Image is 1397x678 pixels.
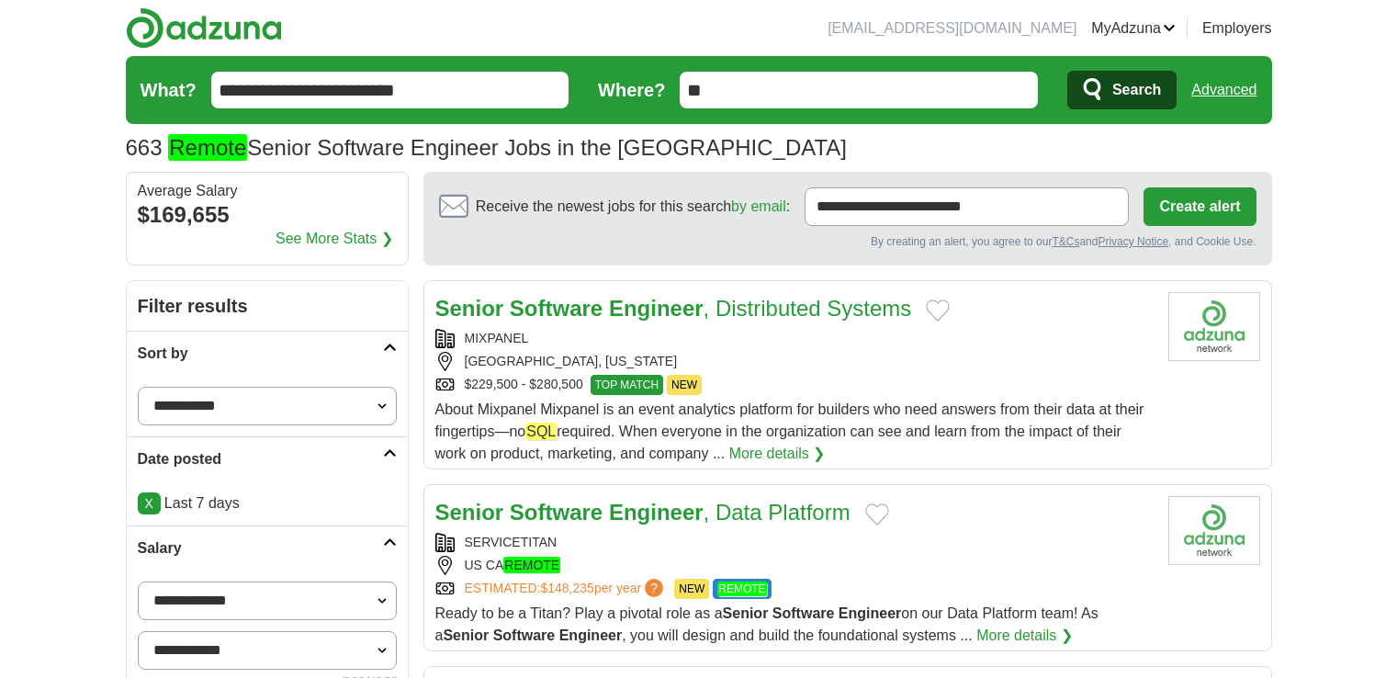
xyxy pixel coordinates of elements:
[439,233,1256,250] div: By creating an alert, you agree to our and , and Cookie Use.
[772,605,835,621] strong: Software
[138,343,383,365] h2: Sort by
[1112,72,1161,108] span: Search
[435,556,1154,575] div: US CA
[1098,235,1168,248] a: Privacy Notice
[717,582,766,596] em: REMOTE
[598,76,665,104] label: Where?
[1168,292,1260,361] img: Company logo
[435,401,1144,461] span: About Mixpanel Mixpanel is an event analytics platform for builders who need answers from their d...
[138,198,397,232] div: $169,655
[435,605,1098,643] span: Ready to be a Titan? Play a pivotal role as a on our Data Platform team! As a , you will design a...
[559,627,622,643] strong: Engineer
[465,579,668,599] a: ESTIMATED:$148,235per year?
[127,436,408,481] a: Date posted
[168,134,247,161] em: Remote
[674,579,709,599] span: NEW
[510,296,603,321] strong: Software
[435,500,504,525] strong: Senior
[276,228,393,250] a: See More Stats ❯
[667,375,702,395] span: NEW
[126,7,282,49] img: Adzuna logo
[609,296,704,321] strong: Engineer
[435,533,1154,552] div: SERVICETITAN
[127,281,408,331] h2: Filter results
[138,184,397,198] div: Average Salary
[476,196,790,218] span: Receive the newest jobs for this search :
[865,503,889,525] button: Add to favorite jobs
[609,500,704,525] strong: Engineer
[510,500,603,525] strong: Software
[443,627,489,643] strong: Senior
[138,492,161,514] a: X
[435,329,1154,348] div: MIXPANEL
[1144,187,1256,226] button: Create alert
[126,131,163,164] span: 663
[976,625,1073,647] a: More details ❯
[828,17,1076,40] li: [EMAIL_ADDRESS][DOMAIN_NAME]
[723,605,769,621] strong: Senior
[126,135,848,160] h1: Senior Software Engineer Jobs in the [GEOGRAPHIC_DATA]
[493,627,556,643] strong: Software
[127,525,408,571] a: Salary
[645,579,663,597] span: ?
[839,605,901,621] strong: Engineer
[127,331,408,376] a: Sort by
[1191,72,1256,108] a: Advanced
[729,443,826,465] a: More details ❯
[503,557,560,573] em: REMOTE
[1168,496,1260,565] img: Company logo
[540,581,593,595] span: $148,235
[141,76,197,104] label: What?
[1202,17,1272,40] a: Employers
[525,423,557,440] em: SQL
[1052,235,1079,248] a: T&Cs
[435,352,1154,371] div: [GEOGRAPHIC_DATA], [US_STATE]
[435,296,504,321] strong: Senior
[435,500,851,525] a: Senior Software Engineer, Data Platform
[138,448,383,470] h2: Date posted
[435,375,1154,395] div: $229,500 - $280,500
[731,198,786,214] a: by email
[591,375,663,395] span: TOP MATCH
[1091,17,1176,40] a: MyAdzuna
[138,492,397,514] p: Last 7 days
[1067,71,1177,109] button: Search
[926,299,950,322] button: Add to favorite jobs
[435,296,912,321] a: Senior Software Engineer, Distributed Systems
[138,537,383,559] h2: Salary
